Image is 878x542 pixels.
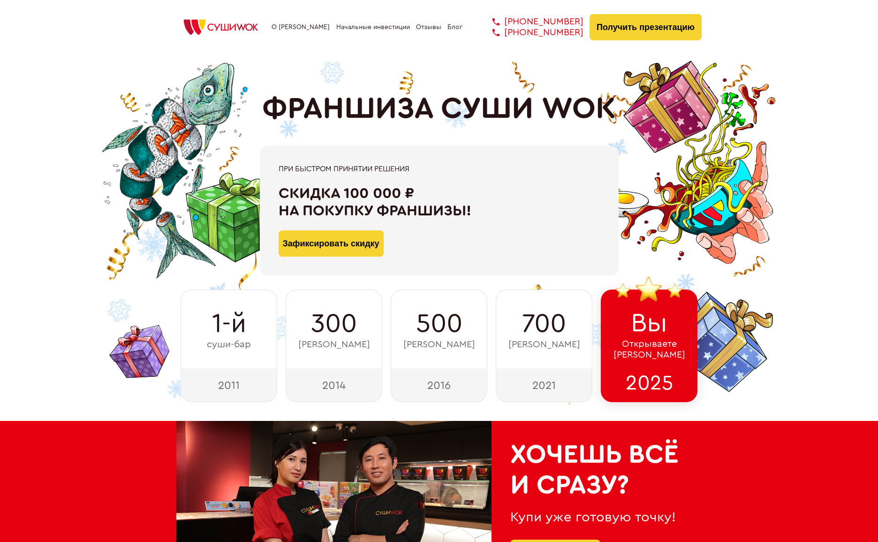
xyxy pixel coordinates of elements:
[613,339,685,360] span: Открываете [PERSON_NAME]
[403,339,475,350] span: [PERSON_NAME]
[508,339,580,350] span: [PERSON_NAME]
[391,368,487,402] div: 2016
[272,23,330,31] a: О [PERSON_NAME]
[522,309,566,339] span: 700
[279,165,600,173] div: При быстром принятии решения
[176,17,265,38] img: СУШИWOK
[279,230,384,257] button: Зафиксировать скидку
[286,368,382,402] div: 2014
[207,339,251,350] span: суши-бар
[416,309,462,339] span: 500
[496,368,592,402] div: 2021
[416,23,441,31] a: Отзывы
[510,440,683,500] h2: Хочешь всё и сразу?
[478,27,583,38] a: [PHONE_NUMBER]
[590,14,702,40] button: Получить презентацию
[279,185,600,220] div: Скидка 100 000 ₽ на покупку франшизы!
[510,510,683,525] div: Купи уже готовую точку!
[262,92,616,126] h1: ФРАНШИЗА СУШИ WOK
[212,309,246,339] span: 1-й
[336,23,410,31] a: Начальные инвестиции
[601,368,697,402] div: 2025
[311,309,357,339] span: 300
[447,23,462,31] a: Блог
[478,16,583,27] a: [PHONE_NUMBER]
[298,339,370,350] span: [PERSON_NAME]
[631,308,667,338] span: Вы
[181,368,277,402] div: 2011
